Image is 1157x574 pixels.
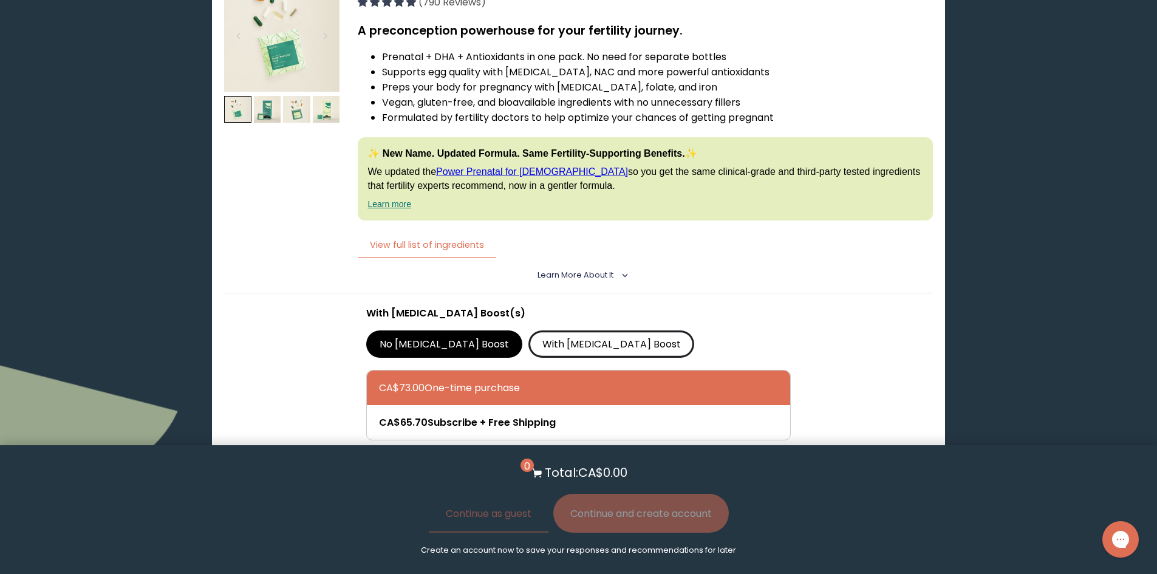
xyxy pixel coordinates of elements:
li: Vegan, gluten-free, and bioavailable ingredients with no unnecessary fillers [382,95,932,110]
p: Total: CA$0.00 [545,463,627,482]
strong: ✨ New Name. Updated Formula. Same Fertility-Supporting Benefits.✨ [367,148,697,159]
li: Preps your body for pregnancy with [MEDICAL_DATA], folate, and iron [382,80,932,95]
img: thumbnail image [224,96,251,123]
li: Supports egg quality with [MEDICAL_DATA], NAC and more powerful antioxidants [382,64,932,80]
a: Power Prenatal for [DEMOGRAPHIC_DATA] [436,166,628,177]
summary: Learn More About it < [538,270,619,281]
span: 0 [520,459,534,472]
img: thumbnail image [313,96,340,123]
iframe: Gorgias live chat messenger [1096,517,1145,562]
p: With [MEDICAL_DATA] Boost(s) [366,306,791,321]
label: With [MEDICAL_DATA] Boost [528,330,694,357]
button: Continue and create account [553,494,729,533]
p: Create an account now to save your responses and recommendations for later [421,545,736,556]
button: Continue as guest [429,494,548,533]
a: Learn more [367,199,411,209]
button: View full list of ingredients [358,233,496,258]
p: We updated the so you get the same clinical-grade and third-party tested ingredients that fertili... [367,165,923,193]
img: thumbnail image [254,96,281,123]
img: thumbnail image [283,96,310,123]
span: Learn More About it [538,270,613,280]
li: Formulated by fertility doctors to help optimize your chances of getting pregnant [382,110,932,125]
i: < [617,272,628,278]
label: No [MEDICAL_DATA] Boost [366,330,523,357]
li: Prenatal + DHA + Antioxidants in one pack. No need for separate bottles [382,49,932,64]
strong: A preconception powerhouse for your fertility journey. [358,22,683,39]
